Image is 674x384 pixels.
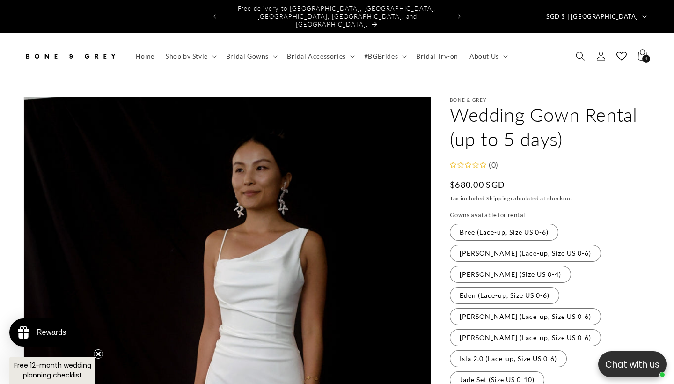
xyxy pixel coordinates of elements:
span: 1 [645,55,648,63]
span: Free delivery to [GEOGRAPHIC_DATA], [GEOGRAPHIC_DATA], [GEOGRAPHIC_DATA], [GEOGRAPHIC_DATA], and ... [238,5,436,28]
label: Bree (Lace-up, Size US 0-6) [450,224,558,241]
label: [PERSON_NAME] (Lace-up, Size US 0-6) [450,329,601,346]
summary: About Us [464,46,512,66]
button: Next announcement [449,7,469,25]
button: Open chatbox [598,351,667,377]
p: Bone & Grey [450,97,651,103]
span: #BGBrides [364,52,398,60]
span: About Us [469,52,499,60]
span: Free 12-month wedding planning checklist [14,361,91,380]
span: $680.00 SGD [450,178,505,191]
summary: Bridal Accessories [281,46,359,66]
div: Tax included. calculated at checkout. [450,194,651,203]
summary: Shop by Style [160,46,220,66]
button: Close teaser [94,349,103,359]
summary: #BGBrides [359,46,410,66]
summary: Search [570,46,591,66]
button: SGD $ | [GEOGRAPHIC_DATA] [541,7,651,25]
p: Chat with us [598,358,667,371]
summary: Bridal Gowns [220,46,281,66]
label: Isla 2.0 (Lace-up, Size US 0-6) [450,350,567,367]
a: Bone and Grey Bridal [20,43,121,70]
div: (0) [486,158,498,172]
span: Home [136,52,154,60]
a: Bridal Try-on [410,46,464,66]
label: Eden (Lace-up, Size US 0-6) [450,287,559,304]
span: Shop by Style [166,52,208,60]
legend: Gowns available for rental [450,211,526,220]
button: Write a review [565,14,627,30]
span: SGD $ | [GEOGRAPHIC_DATA] [546,12,638,22]
img: Bone and Grey Bridal [23,46,117,66]
span: Bridal Gowns [226,52,269,60]
label: [PERSON_NAME] (Lace-up, Size US 0-6) [450,245,601,262]
a: Write a review [62,53,103,61]
span: Bridal Accessories [287,52,346,60]
a: Shipping [486,195,511,202]
a: Home [130,46,160,66]
label: [PERSON_NAME] (Size US 0-4) [450,266,571,283]
button: Previous announcement [205,7,225,25]
h1: Wedding Gown Rental (up to 5 days) [450,103,651,151]
div: Rewards [37,328,66,337]
span: Bridal Try-on [416,52,458,60]
div: Free 12-month wedding planning checklistClose teaser [9,357,95,384]
label: [PERSON_NAME] (Lace-up, Size US 0-6) [450,308,601,325]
